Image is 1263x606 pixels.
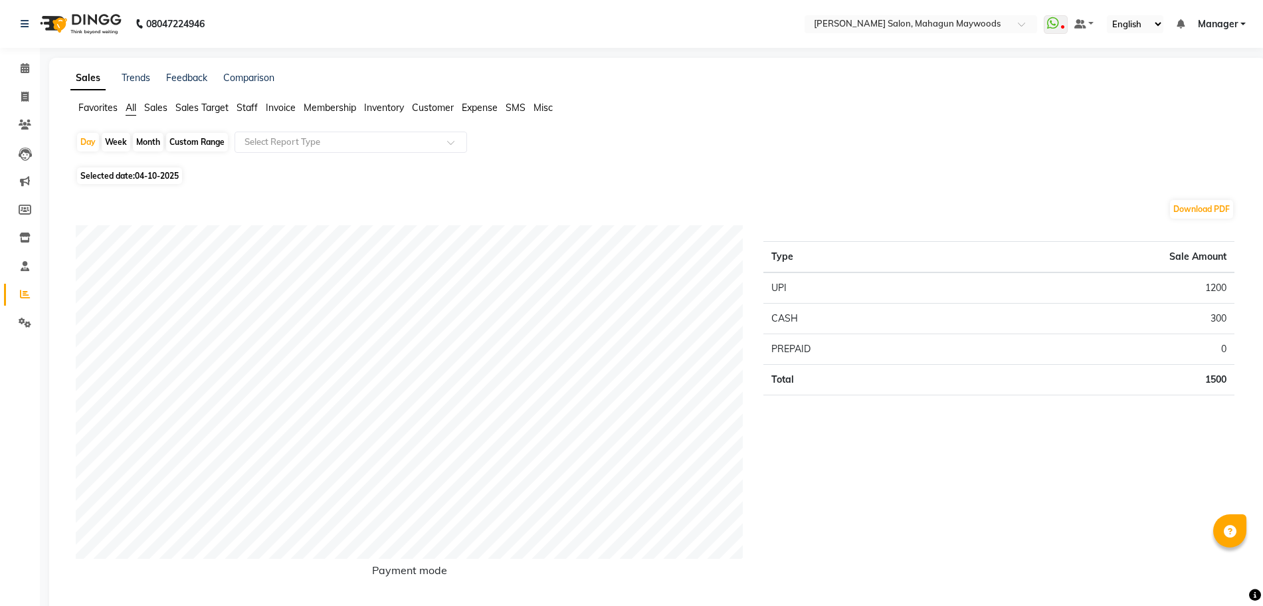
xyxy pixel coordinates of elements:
[102,133,130,151] div: Week
[126,102,136,114] span: All
[763,365,966,395] td: Total
[1170,200,1233,219] button: Download PDF
[175,102,229,114] span: Sales Target
[534,102,553,114] span: Misc
[966,272,1234,304] td: 1200
[364,102,404,114] span: Inventory
[122,72,150,84] a: Trends
[966,242,1234,273] th: Sale Amount
[304,102,356,114] span: Membership
[966,365,1234,395] td: 1500
[77,133,99,151] div: Day
[237,102,258,114] span: Staff
[506,102,526,114] span: SMS
[462,102,498,114] span: Expense
[133,133,163,151] div: Month
[266,102,296,114] span: Invoice
[1198,17,1238,31] span: Manager
[135,171,179,181] span: 04-10-2025
[34,5,125,43] img: logo
[166,133,228,151] div: Custom Range
[763,272,966,304] td: UPI
[144,102,167,114] span: Sales
[146,5,205,43] b: 08047224946
[78,102,118,114] span: Favorites
[70,66,106,90] a: Sales
[77,167,182,184] span: Selected date:
[966,334,1234,365] td: 0
[763,304,966,334] td: CASH
[412,102,454,114] span: Customer
[223,72,274,84] a: Comparison
[76,564,743,582] h6: Payment mode
[763,242,966,273] th: Type
[763,334,966,365] td: PREPAID
[166,72,207,84] a: Feedback
[966,304,1234,334] td: 300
